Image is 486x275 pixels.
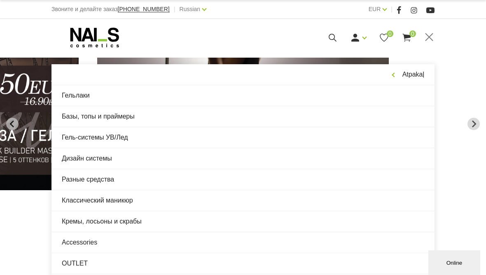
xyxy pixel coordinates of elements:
[51,106,435,127] a: Базы, топы и праймеры
[391,4,393,14] span: |
[180,4,201,14] a: Russian
[51,190,435,211] a: Классический маникюр
[409,30,416,37] span: 0
[51,4,170,14] div: Звоните и делайте заказ
[379,33,389,43] a: 0
[51,127,435,148] a: Гель-системы УВ/Лед
[402,33,412,43] a: 0
[51,253,435,274] a: OUTLET
[467,118,480,130] button: Next slide
[51,85,435,106] a: Гельлаки
[51,232,435,253] a: Accessories
[428,249,482,275] iframe: chat widget
[387,30,393,37] span: 0
[51,148,435,169] a: Дизайн системы
[51,64,435,85] a: Atpakaļ
[369,4,381,14] a: EUR
[174,4,175,14] span: |
[118,6,170,12] a: [PHONE_NUMBER]
[51,169,435,190] a: Разные средства
[51,211,435,232] a: Кремы, лосьоны и скрабы
[6,118,19,130] button: Previous slide
[97,58,389,190] li: 3 of 11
